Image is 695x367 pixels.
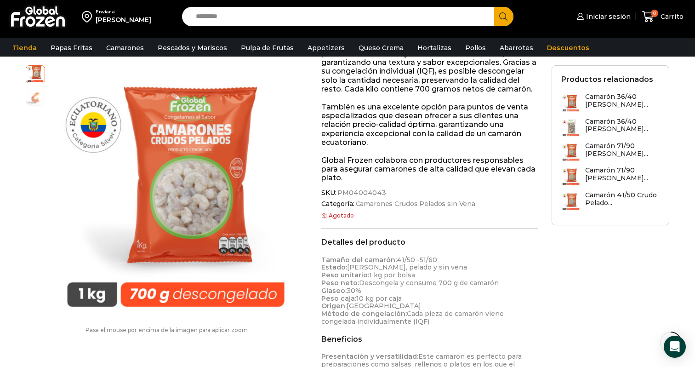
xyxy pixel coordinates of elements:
[561,166,660,186] a: Camarón 71/90 [PERSON_NAME]...
[321,335,538,344] h2: Beneficios
[354,200,475,208] a: Camarones Crudos Pelados sin Vena
[303,39,349,57] a: Appetizers
[96,9,151,15] div: Enviar a
[321,352,418,361] strong: Presentación y versatilidad:
[336,189,386,197] span: PM04004043
[46,39,97,57] a: Papas Fritas
[321,271,369,279] strong: Peso unitario:
[494,7,513,26] button: Search button
[542,39,594,57] a: Descuentos
[321,238,538,247] h2: Detalles del producto
[321,263,347,271] strong: Estado:
[651,10,658,17] span: 0
[321,189,538,197] span: SKU:
[153,39,232,57] a: Pescados y Mariscos
[82,9,96,24] img: address-field-icon.svg
[640,6,686,28] a: 0 Carrito
[575,7,631,26] a: Iniciar sesión
[321,287,347,295] strong: Glaseo:
[658,12,684,21] span: Carrito
[321,310,407,318] strong: Método de congelación:
[561,75,653,84] h2: Productos relacionados
[561,142,660,162] a: Camarón 71/90 [PERSON_NAME]...
[461,39,490,57] a: Pollos
[26,64,45,83] span: PM04004043
[561,118,660,138] a: Camarón 36/40 [PERSON_NAME]...
[561,191,660,211] a: Camarón 41/50 Crudo Pelado...
[8,39,41,57] a: Tienda
[585,191,660,207] h3: Camarón 41/50 Crudo Pelado...
[561,93,660,113] a: Camarón 36/40 [PERSON_NAME]...
[236,39,298,57] a: Pulpa de Frutas
[495,39,538,57] a: Abarrotes
[585,118,660,133] h3: Camarón 36/40 [PERSON_NAME]...
[321,256,538,326] p: 41/50 -51/60 [PERSON_NAME], pelado y sin vena 1 kg por bolsa Descongela y consume 700 g de camaró...
[584,12,631,21] span: Iniciar sesión
[26,327,308,333] p: Pasa el mouse por encima de la imagen para aplicar zoom
[321,200,538,208] span: Categoría:
[321,279,359,287] strong: Peso neto:
[96,15,151,24] div: [PERSON_NAME]
[664,336,686,358] div: Open Intercom Messenger
[354,39,408,57] a: Queso Crema
[26,88,45,107] span: camaron-sin-cascara
[102,39,148,57] a: Camarones
[321,294,356,303] strong: Peso caja:
[321,103,538,147] p: También es una excelente opción para puntos de venta especializados que desean ofrecer a sus clie...
[585,166,660,182] h3: Camarón 71/90 [PERSON_NAME]...
[321,256,397,264] strong: Tamaño del camarón:
[585,142,660,158] h3: Camarón 71/90 [PERSON_NAME]...
[321,302,347,310] strong: Origen:
[321,212,538,219] p: Agotado
[321,156,538,183] p: Global Frozen colabora con productores responsables para asegurar camarones de alta calidad que e...
[413,39,456,57] a: Hortalizas
[585,93,660,109] h3: Camarón 36/40 [PERSON_NAME]...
